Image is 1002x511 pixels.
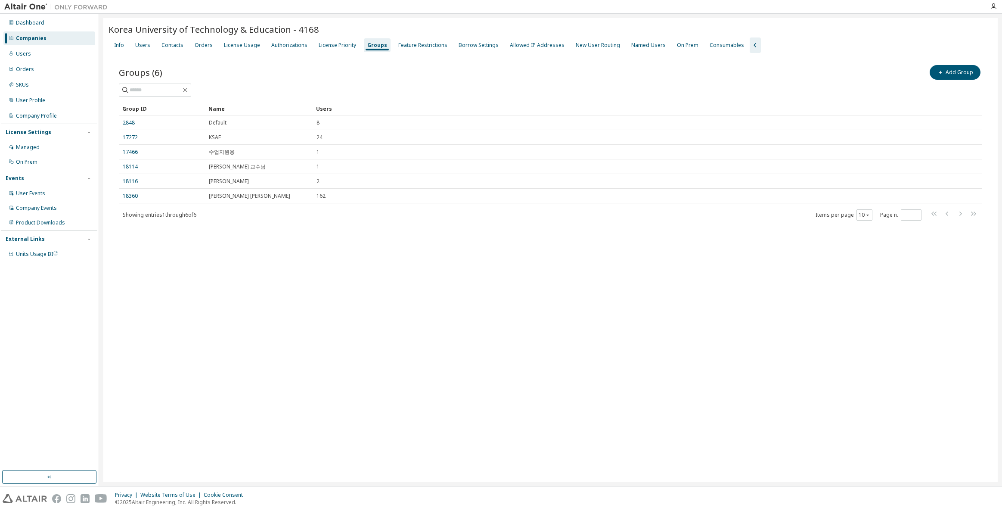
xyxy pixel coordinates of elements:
[316,134,323,141] span: 24
[930,65,980,80] button: Add Group
[4,3,112,11] img: Altair One
[109,23,319,35] span: Korea University of Technology & Education - 4168
[123,178,138,185] a: 18116
[398,42,447,49] div: Feature Restrictions
[52,494,61,503] img: facebook.svg
[816,209,872,221] span: Items per page
[367,42,387,49] div: Groups
[16,144,40,151] div: Managed
[224,42,260,49] div: License Usage
[123,134,138,141] a: 17272
[115,492,140,499] div: Privacy
[16,35,47,42] div: Companies
[95,494,107,503] img: youtube.svg
[631,42,666,49] div: Named Users
[859,212,870,218] button: 10
[6,236,45,243] div: External Links
[16,112,57,119] div: Company Profile
[271,42,307,49] div: Authorizations
[16,19,44,26] div: Dashboard
[66,494,75,503] img: instagram.svg
[16,97,45,104] div: User Profile
[161,42,183,49] div: Contacts
[16,159,37,165] div: On Prem
[316,193,326,199] span: 162
[316,178,320,185] span: 2
[209,193,290,199] span: [PERSON_NAME] [PERSON_NAME]
[195,42,213,49] div: Orders
[710,42,744,49] div: Consumables
[123,193,138,199] a: 18360
[16,190,45,197] div: User Events
[677,42,698,49] div: On Prem
[114,42,124,49] div: Info
[123,149,138,156] a: 17466
[510,42,565,49] div: Allowed IP Addresses
[123,163,138,170] a: 18114
[16,219,65,226] div: Product Downloads
[316,119,320,126] span: 8
[3,494,47,503] img: altair_logo.svg
[119,66,162,78] span: Groups (6)
[459,42,499,49] div: Borrow Settings
[208,102,309,115] div: Name
[140,492,204,499] div: Website Terms of Use
[209,149,235,156] span: 수업지원용
[316,102,958,115] div: Users
[316,163,320,170] span: 1
[6,175,24,182] div: Events
[880,209,921,221] span: Page n.
[16,205,57,212] div: Company Events
[16,250,58,258] span: Units Usage BI
[209,178,249,185] span: [PERSON_NAME]
[316,149,320,156] span: 1
[209,119,226,126] span: Default
[16,50,31,57] div: Users
[319,42,356,49] div: License Priority
[115,499,248,506] p: © 2025 Altair Engineering, Inc. All Rights Reserved.
[123,119,135,126] a: 2848
[135,42,150,49] div: Users
[122,102,202,115] div: Group ID
[81,494,90,503] img: linkedin.svg
[209,134,221,141] span: KSAE
[6,129,51,136] div: License Settings
[16,66,34,73] div: Orders
[576,42,620,49] div: New User Routing
[16,81,29,88] div: SKUs
[204,492,248,499] div: Cookie Consent
[123,211,196,218] span: Showing entries 1 through 6 of 6
[209,163,266,170] span: [PERSON_NAME] 교수님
